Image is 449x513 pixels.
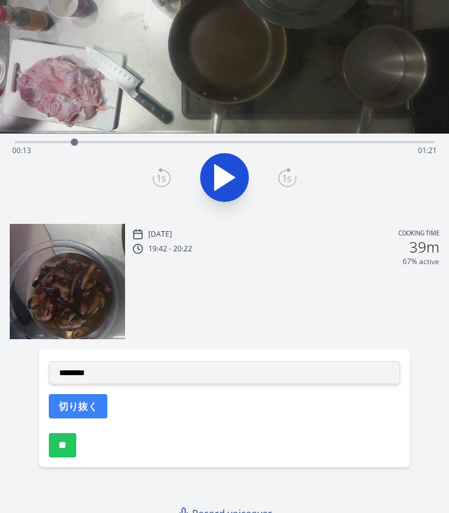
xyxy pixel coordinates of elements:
span: 01:21 [418,145,437,156]
h2: 39m [409,240,439,254]
img: 250901104318_thumb.jpeg [10,224,125,339]
p: Cooking time [398,229,439,240]
p: 67% active [403,257,439,267]
p: 19:42 - 20:22 [148,244,192,254]
span: 00:13 [12,145,31,156]
button: 切り抜く [49,394,107,418]
p: [DATE] [148,229,172,239]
